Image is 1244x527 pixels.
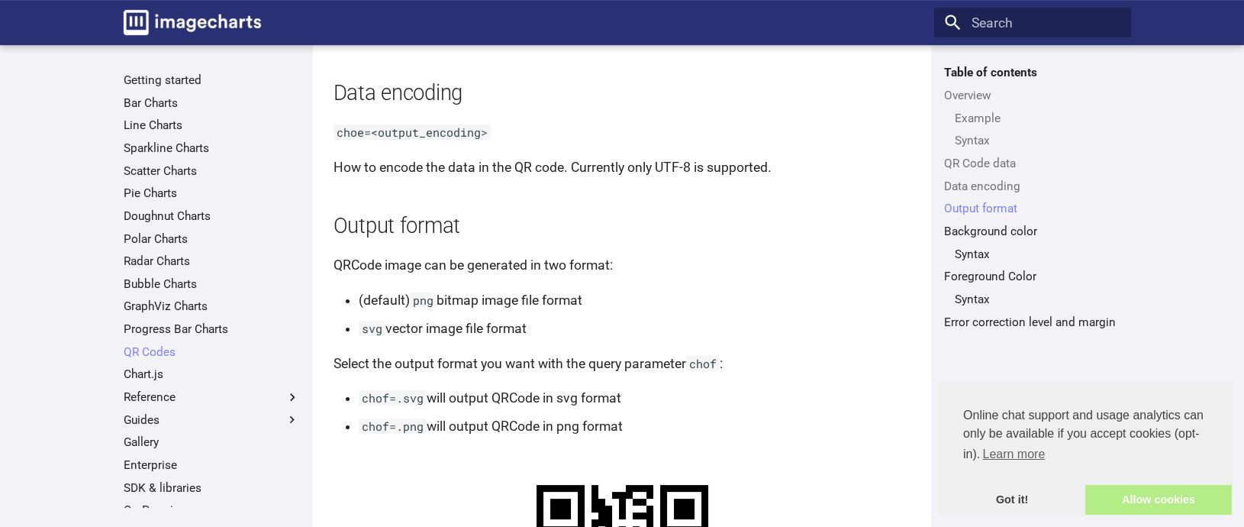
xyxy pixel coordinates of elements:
[944,314,1120,329] a: Error correction level and margin
[944,247,1120,262] nav: Background color
[124,412,300,428] label: Guides
[124,163,300,179] a: Scatter Charts
[944,156,1120,171] a: QR Code data
[963,406,1207,466] span: Online chat support and usage analytics can only be available if you accept cookies (opt-in).
[944,224,1120,239] a: Background color
[944,179,1120,194] a: Data encoding
[934,8,1130,38] input: Search
[124,10,261,35] img: logo
[359,321,386,336] code: svg
[934,65,1130,80] label: Table of contents
[955,292,1121,307] a: Syntax
[124,254,300,269] a: Radar Charts
[359,318,911,339] li: vector image file format
[944,201,1120,216] a: Output format
[124,435,300,450] a: Gallery
[124,322,300,337] a: Progress Bar Charts
[117,3,268,41] a: Image-Charts documentation
[359,289,911,311] li: (default) bitmap image file format
[124,344,300,360] a: QR Codes
[980,443,1047,466] a: learn more about cookies
[955,133,1121,148] a: Syntax
[124,503,300,518] a: On Premise
[124,390,300,405] label: Reference
[955,111,1121,126] a: Example
[334,124,491,140] code: choe=<output_encoding>
[334,254,911,276] p: QRCode image can be generated in two format:
[939,485,1085,516] a: dismiss cookie message
[934,65,1130,329] nav: Table of contents
[359,419,427,434] code: chof=.png
[944,269,1120,284] a: Foreground Color
[124,209,300,224] a: Doughnut Charts
[939,382,1232,515] div: cookieconsent
[359,390,427,406] code: chof=.svg
[124,141,300,156] a: Sparkline Charts
[686,356,720,371] code: chof
[334,79,911,108] h2: Data encoding
[124,231,300,247] a: Polar Charts
[334,157,911,178] p: How to encode the data in the QR code. Currently only UTF-8 is supported.
[124,186,300,201] a: Pie Charts
[124,95,300,111] a: Bar Charts
[124,73,300,88] a: Getting started
[334,353,911,374] p: Select the output format you want with the query parameter :
[410,293,437,308] code: png
[944,111,1120,149] nav: Overview
[124,118,300,133] a: Line Charts
[124,457,300,473] a: Enterprise
[944,292,1120,307] nav: Foreground Color
[359,415,911,437] li: will output QRCode in png format
[124,299,300,314] a: GraphViz Charts
[359,387,911,409] li: will output QRCode in svg format
[944,88,1120,103] a: Overview
[124,276,300,292] a: Bubble Charts
[124,367,300,382] a: Chart.js
[334,212,911,241] h2: Output format
[955,247,1121,262] a: Syntax
[1085,485,1232,516] a: allow cookies
[124,480,300,496] a: SDK & libraries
